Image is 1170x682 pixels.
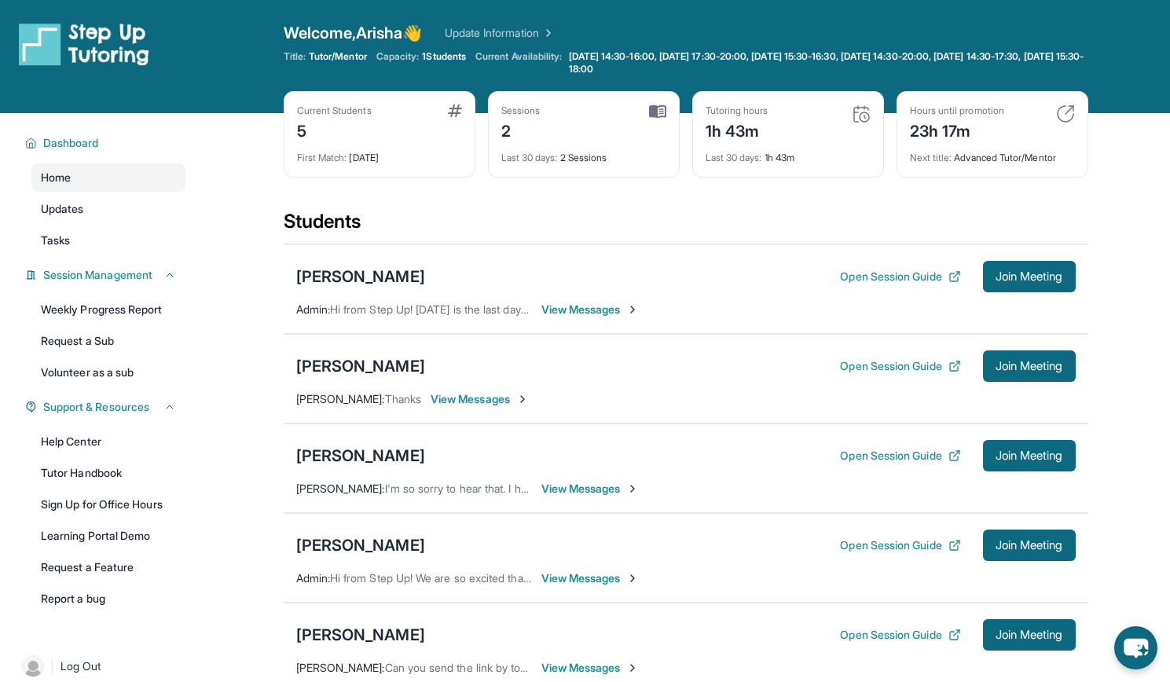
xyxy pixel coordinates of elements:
span: Current Availability: [475,50,562,75]
div: 5 [297,117,372,142]
span: Dashboard [43,135,99,151]
button: Join Meeting [983,530,1076,561]
button: Open Session Guide [840,537,960,553]
span: Tutor/Mentor [309,50,367,63]
a: Update Information [445,25,555,41]
a: Request a Sub [31,327,185,355]
span: [PERSON_NAME] : [296,482,385,495]
div: [PERSON_NAME] [296,266,425,288]
img: user-img [22,655,44,677]
span: Join Meeting [996,541,1063,550]
span: Thanks [385,392,421,405]
button: Dashboard [37,135,176,151]
span: Admin : [296,302,330,316]
span: Updates [41,201,84,217]
div: Hours until promotion [910,104,1004,117]
div: 2 Sessions [501,142,666,164]
a: Volunteer as a sub [31,358,185,387]
span: First Match : [297,152,347,163]
span: Join Meeting [996,361,1063,371]
img: Chevron-Right [626,303,639,316]
div: 23h 17m [910,117,1004,142]
a: Tutor Handbook [31,459,185,487]
div: Students [284,209,1088,244]
a: Tasks [31,226,185,255]
a: [DATE] 14:30-16:00, [DATE] 17:30-20:00, [DATE] 15:30-16:30, [DATE] 14:30-20:00, [DATE] 14:30-17:3... [566,50,1088,75]
div: [PERSON_NAME] [296,534,425,556]
a: Help Center [31,427,185,456]
a: Sign Up for Office Hours [31,490,185,519]
button: Open Session Guide [840,448,960,464]
span: Join Meeting [996,272,1063,281]
span: Session Management [43,267,152,283]
span: View Messages [541,570,640,586]
span: Hi from Step Up! We are so excited that you are matched with one another. We hope that you have a... [330,571,1000,585]
div: [PERSON_NAME] [296,624,425,646]
span: View Messages [541,660,640,676]
div: [PERSON_NAME] [296,355,425,377]
img: Chevron-Right [626,482,639,495]
img: Chevron-Right [626,572,639,585]
button: Open Session Guide [840,358,960,374]
img: Chevron-Right [626,662,639,674]
span: Next title : [910,152,952,163]
span: Join Meeting [996,451,1063,460]
div: Tutoring hours [706,104,768,117]
span: Join Meeting [996,630,1063,640]
span: Capacity: [376,50,420,63]
a: Request a Feature [31,553,185,581]
img: card [1056,104,1075,123]
a: Updates [31,195,185,223]
span: Log Out [61,658,101,674]
div: [PERSON_NAME] [296,445,425,467]
button: Session Management [37,267,176,283]
span: 1 Students [422,50,466,63]
a: Report a bug [31,585,185,613]
span: [PERSON_NAME] : [296,661,385,674]
button: Join Meeting [983,619,1076,651]
div: 1h 43m [706,117,768,142]
span: [DATE] 14:30-16:00, [DATE] 17:30-20:00, [DATE] 15:30-16:30, [DATE] 14:30-20:00, [DATE] 14:30-17:3... [569,50,1085,75]
div: 2 [501,117,541,142]
span: Support & Resources [43,399,149,415]
a: Learning Portal Demo [31,522,185,550]
button: Open Session Guide [840,627,960,643]
span: Title: [284,50,306,63]
img: Chevron Right [539,25,555,41]
span: Last 30 days : [706,152,762,163]
div: Advanced Tutor/Mentor [910,142,1075,164]
img: card [649,104,666,119]
span: Tasks [41,233,70,248]
button: Join Meeting [983,440,1076,471]
span: Can you send the link by tonight ? I'll need my husband to set it up for [PERSON_NAME] before he ... [385,661,1017,674]
img: logo [19,22,149,66]
span: View Messages [541,302,640,317]
span: Last 30 days : [501,152,558,163]
span: [PERSON_NAME] : [296,392,385,405]
button: Open Session Guide [840,269,960,284]
div: Sessions [501,104,541,117]
img: Chevron-Right [516,393,529,405]
button: Join Meeting [983,350,1076,382]
span: Admin : [296,571,330,585]
img: card [448,104,462,117]
img: card [852,104,871,123]
span: Home [41,170,71,185]
a: Home [31,163,185,192]
span: View Messages [431,391,529,407]
span: I'm so sorry to hear that. I hope you and your family get better soon! Let me know when we can st... [385,482,1135,495]
div: [DATE] [297,142,462,164]
button: Join Meeting [983,261,1076,292]
div: 1h 43m [706,142,871,164]
span: Welcome, Arisha 👋 [284,22,423,44]
button: chat-button [1114,626,1157,669]
span: View Messages [541,481,640,497]
span: | [50,657,54,676]
div: Current Students [297,104,372,117]
a: Weekly Progress Report [31,295,185,324]
button: Support & Resources [37,399,176,415]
